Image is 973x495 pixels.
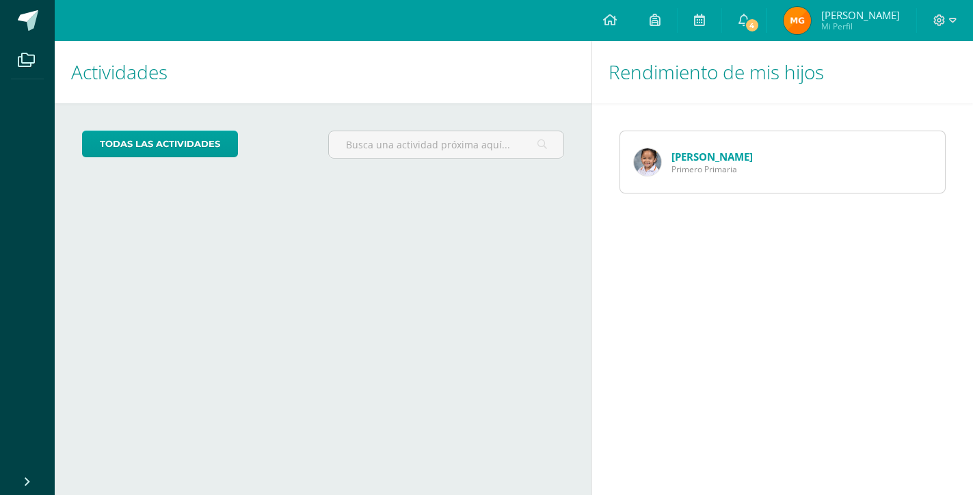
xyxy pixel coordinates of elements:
a: [PERSON_NAME] [671,150,753,163]
img: 9f5f82aa5aa66803c0ec2f19ba0b3d46.png [784,7,811,34]
a: todas las Actividades [82,131,238,157]
span: Primero Primaria [671,163,753,175]
img: 061645112c5fd31c77e5d167159c58e1.png [634,148,661,176]
h1: Actividades [71,41,575,103]
span: [PERSON_NAME] [821,8,900,22]
span: Mi Perfil [821,21,900,32]
h1: Rendimiento de mis hijos [609,41,957,103]
input: Busca una actividad próxima aquí... [329,131,563,158]
span: 4 [744,18,759,33]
